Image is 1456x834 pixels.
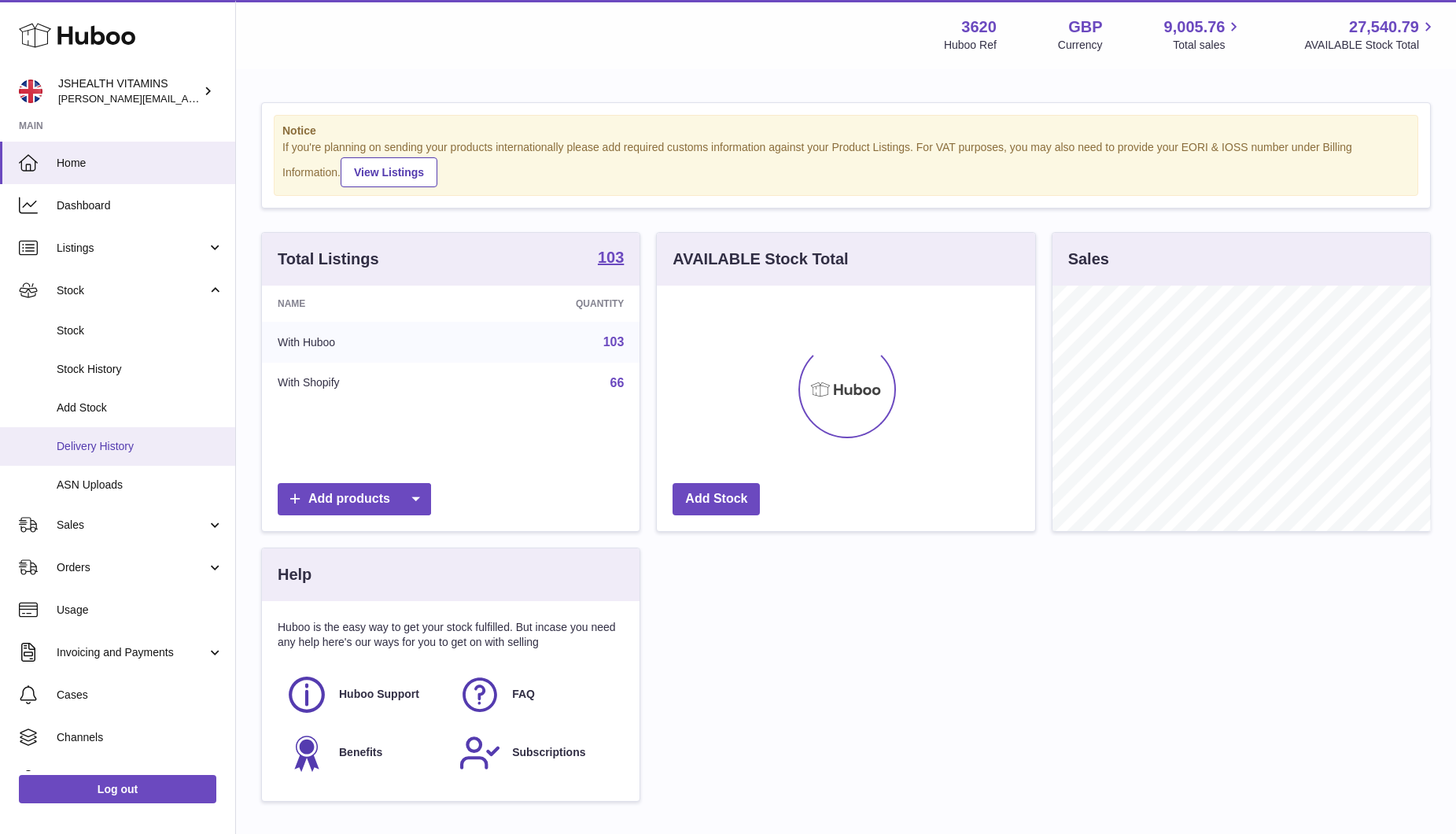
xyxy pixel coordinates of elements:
[598,249,624,265] strong: 103
[1068,17,1102,38] strong: GBP
[1068,249,1109,270] h3: Sales
[1058,38,1103,53] div: Currency
[57,560,207,575] span: Orders
[57,241,207,256] span: Listings
[19,79,42,103] img: francesca@jshealthvitamins.com
[57,603,223,618] span: Usage
[282,140,1410,187] div: If you're planning on sending your products internationally please add required customs informati...
[262,363,466,404] td: With Shopify
[512,745,585,760] span: Subscriptions
[262,286,466,322] th: Name
[57,518,207,533] span: Sales
[57,478,223,493] span: ASN Uploads
[944,38,997,53] div: Huboo Ref
[58,92,315,105] span: [PERSON_NAME][EMAIL_ADDRESS][DOMAIN_NAME]
[57,362,223,377] span: Stock History
[57,645,207,660] span: Invoicing and Payments
[58,76,200,106] div: JSHEALTH VITAMINS
[339,687,419,702] span: Huboo Support
[57,688,223,703] span: Cases
[262,322,466,363] td: With Huboo
[278,483,431,515] a: Add products
[341,157,437,187] a: View Listings
[282,124,1410,138] strong: Notice
[286,732,443,774] a: Benefits
[1304,38,1437,53] span: AVAILABLE Stock Total
[339,745,382,760] span: Benefits
[466,286,640,322] th: Quantity
[57,323,223,338] span: Stock
[57,439,223,454] span: Delivery History
[286,673,443,716] a: Huboo Support
[1164,17,1244,53] a: 9,005.76 Total sales
[19,775,216,803] a: Log out
[57,283,207,298] span: Stock
[598,249,624,268] a: 103
[278,620,624,650] p: Huboo is the easy way to get your stock fulfilled. But incase you need any help here's our ways f...
[512,687,535,702] span: FAQ
[278,564,311,585] h3: Help
[1349,17,1419,38] span: 27,540.79
[57,198,223,213] span: Dashboard
[1164,17,1226,38] span: 9,005.76
[961,17,997,38] strong: 3620
[1304,17,1437,53] a: 27,540.79 AVAILABLE Stock Total
[459,732,616,774] a: Subscriptions
[57,156,223,171] span: Home
[610,376,625,389] a: 66
[673,483,760,515] a: Add Stock
[603,335,625,349] a: 103
[57,400,223,415] span: Add Stock
[278,249,379,270] h3: Total Listings
[459,673,616,716] a: FAQ
[57,730,223,745] span: Channels
[1173,38,1243,53] span: Total sales
[673,249,848,270] h3: AVAILABLE Stock Total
